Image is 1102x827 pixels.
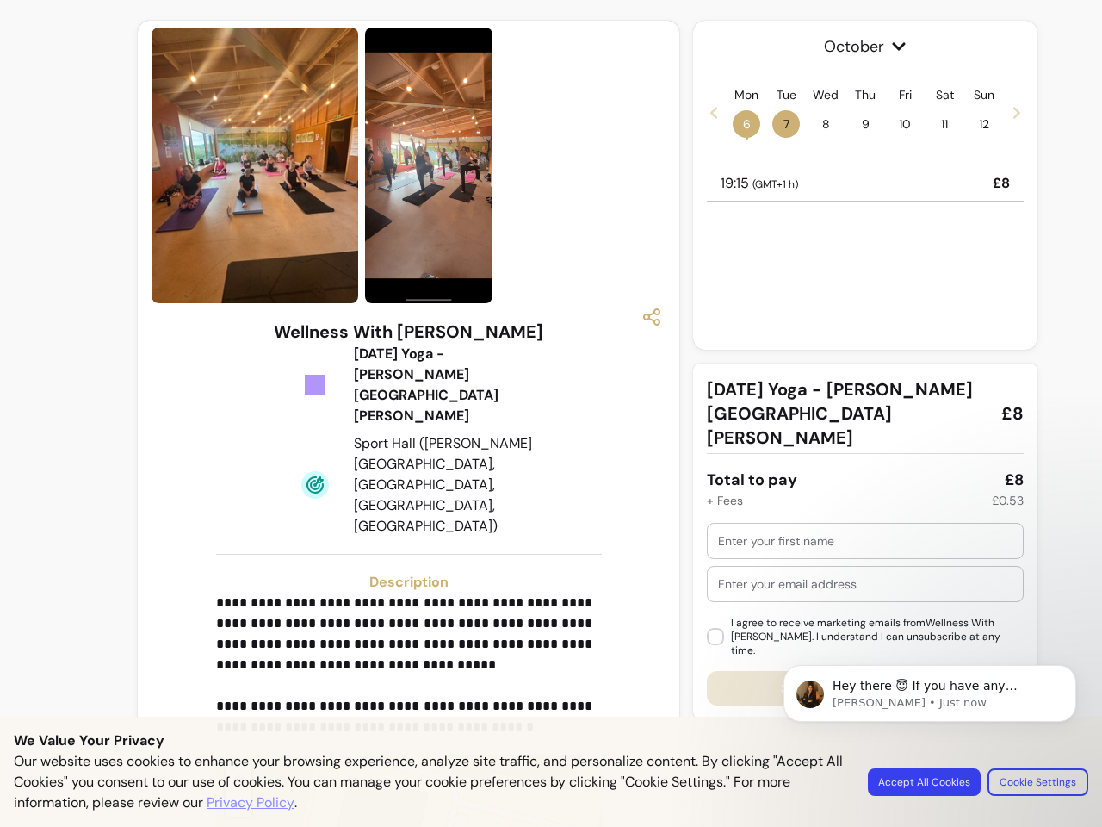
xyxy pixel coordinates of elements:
p: Thu [855,86,876,103]
input: Enter your email address [718,575,1012,593]
p: £8 [993,173,1010,194]
span: £8 [1001,401,1024,426]
span: 11 [931,110,958,138]
span: 10 [891,110,919,138]
a: Privacy Policy [207,793,294,813]
p: Our website uses cookies to enhance your browsing experience, analyze site traffic, and personali... [14,751,847,813]
p: Wed [813,86,839,103]
span: October [707,34,1024,59]
iframe: Intercom notifications message [758,629,1102,818]
span: 7 [772,110,800,138]
div: Total to pay [707,468,797,492]
span: 9 [851,110,879,138]
p: Mon [734,86,758,103]
img: https://d3pz9znudhj10h.cloudfront.net/c74e0076-5d23-462a-b9b2-def0f7f34900 [152,28,358,303]
div: + Fees [707,492,743,509]
h3: Wellness With [PERSON_NAME] [274,320,543,344]
p: We Value Your Privacy [14,731,1088,751]
div: £0.53 [992,492,1024,509]
input: Enter your first name [718,532,1012,550]
div: Sport Hall ([PERSON_NAME][GEOGRAPHIC_DATA], [GEOGRAPHIC_DATA], [GEOGRAPHIC_DATA], [GEOGRAPHIC_DATA]) [354,433,534,537]
p: Tue [777,86,796,103]
p: 19:15 [721,173,798,194]
div: [DATE] Yoga - [PERSON_NAME][GEOGRAPHIC_DATA][PERSON_NAME] [354,344,534,426]
p: Sun [974,86,994,103]
span: 6 [733,110,760,138]
img: https://d3pz9znudhj10h.cloudfront.net/f2c471b1-bf13-483a-9fff-18ee66536664 [365,28,492,303]
span: [DATE] Yoga - [PERSON_NAME][GEOGRAPHIC_DATA][PERSON_NAME] [707,377,987,450]
p: Sat [936,86,954,103]
span: 12 [970,110,998,138]
img: Tickets Icon [301,371,329,399]
span: ( GMT+1 h ) [752,177,798,191]
p: Fri [899,86,912,103]
div: £8 [1005,468,1024,492]
h3: Description [216,572,602,593]
span: • [745,129,749,146]
span: 8 [812,110,839,138]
